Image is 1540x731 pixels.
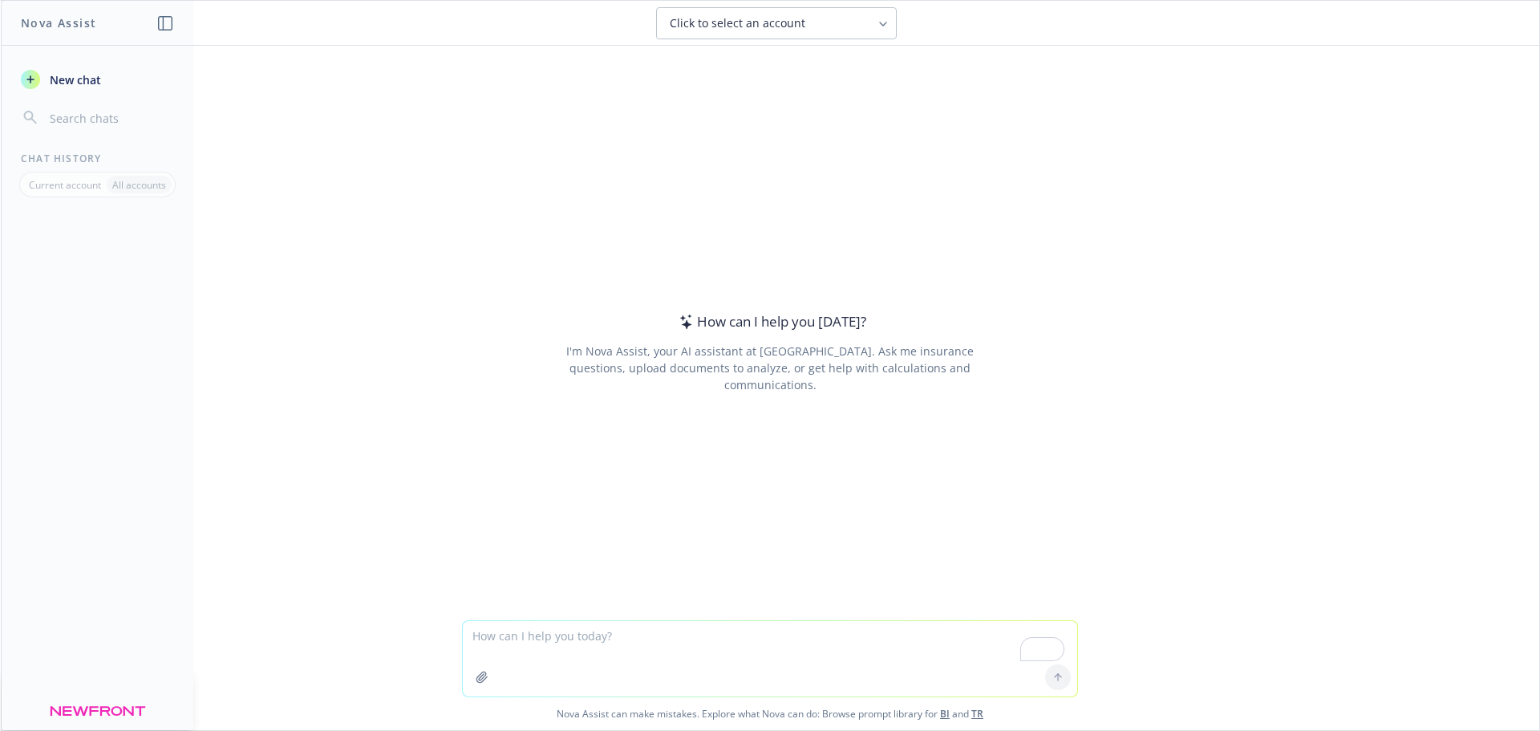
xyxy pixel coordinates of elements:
[940,707,950,721] a: BI
[675,311,866,332] div: How can I help you [DATE]?
[656,7,897,39] button: Click to select an account
[21,14,96,31] h1: Nova Assist
[47,71,101,88] span: New chat
[670,15,805,31] span: Click to select an account
[112,178,166,192] p: All accounts
[7,697,1533,730] span: Nova Assist can make mistakes. Explore what Nova can do: Browse prompt library for and
[463,621,1077,696] textarea: To enrich screen reader interactions, please activate Accessibility in Grammarly extension settings
[544,343,995,393] div: I'm Nova Assist, your AI assistant at [GEOGRAPHIC_DATA]. Ask me insurance questions, upload docum...
[14,65,180,94] button: New chat
[29,178,101,192] p: Current account
[971,707,983,721] a: TR
[47,107,174,129] input: Search chats
[2,152,193,165] div: Chat History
